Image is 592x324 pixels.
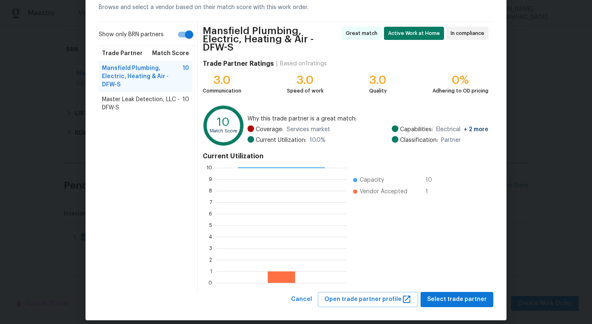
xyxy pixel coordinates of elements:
[280,60,327,68] div: Based on 1 ratings
[388,29,443,37] span: Active Work at Home
[274,60,280,68] div: |
[287,87,324,95] div: Speed of work
[209,246,212,251] text: 3
[425,176,439,184] span: 10
[102,64,183,89] span: Mansfield Plumbing, Electric, Heating & Air - DFW-S
[102,49,143,58] span: Trade Partner
[203,76,241,84] div: 3.0
[203,27,339,51] span: Mansfield Plumbing, Electric, Heating & Air - DFW-S
[346,29,381,37] span: Great match
[209,211,212,216] text: 6
[210,269,212,274] text: 1
[318,292,418,307] button: Open trade partner profile
[209,234,212,239] text: 4
[210,200,212,205] text: 7
[256,125,283,134] span: Coverage:
[209,177,212,182] text: 9
[217,116,230,128] text: 10
[432,87,488,95] div: Adhering to OD pricing
[208,280,212,285] text: 0
[203,60,274,68] h4: Trade Partner Ratings
[206,165,212,170] text: 10
[102,95,183,112] span: Master Leak Detection, LLC - DFW-S
[451,29,488,37] span: In compliance
[256,136,306,144] span: Current Utilization:
[400,125,433,134] span: Capabilities:
[209,257,212,262] text: 2
[288,292,315,307] button: Cancel
[247,115,488,123] span: Why this trade partner is a great match:
[441,136,461,144] span: Partner
[360,176,384,184] span: Capacity
[421,292,493,307] button: Select trade partner
[183,95,189,112] span: 10
[183,64,189,89] span: 10
[436,125,488,134] span: Electrical
[427,294,487,305] span: Select trade partner
[203,152,488,160] h4: Current Utilization
[464,127,488,132] span: + 2 more
[287,76,324,84] div: 3.0
[152,49,189,58] span: Match Score
[203,87,241,95] div: Communication
[360,187,407,196] span: Vendor Accepted
[291,294,312,305] span: Cancel
[287,125,330,134] span: Services market
[324,294,412,305] span: Open trade partner profile
[310,136,326,144] span: 10.0 %
[369,87,387,95] div: Quality
[209,188,212,193] text: 8
[425,187,439,196] span: 1
[400,136,438,144] span: Classification:
[209,223,212,228] text: 5
[210,129,237,133] text: Match Score
[369,76,387,84] div: 3.0
[99,30,164,39] span: Show only BRN partners
[432,76,488,84] div: 0%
